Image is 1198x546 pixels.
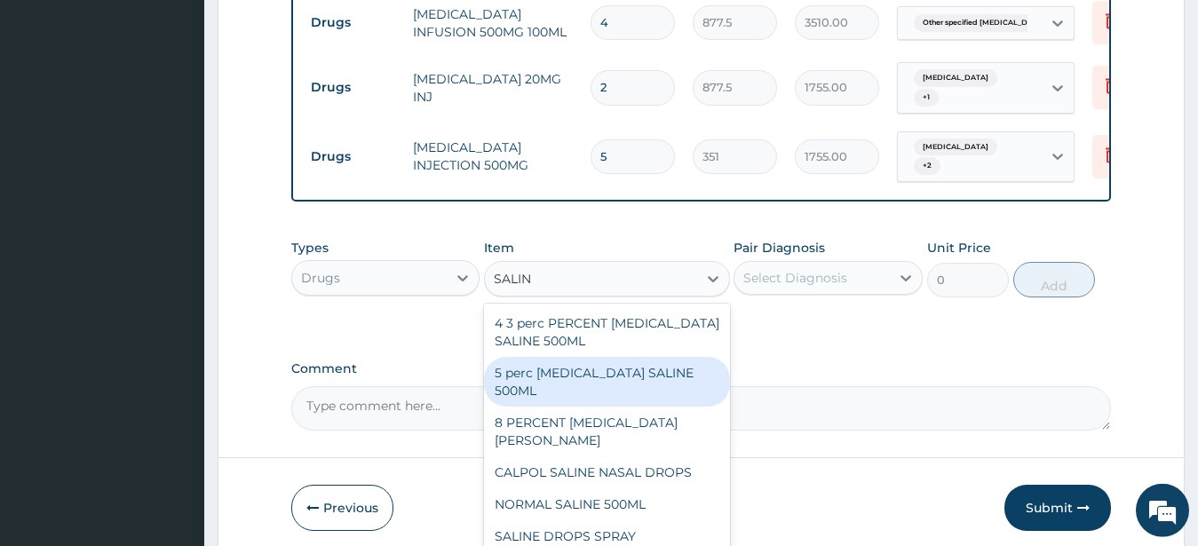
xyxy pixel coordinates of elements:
[927,239,991,257] label: Unit Price
[404,61,582,115] td: [MEDICAL_DATA] 20MG INJ
[914,69,997,87] span: [MEDICAL_DATA]
[484,488,730,520] div: NORMAL SALINE 500ML
[33,89,72,133] img: d_794563401_company_1708531726252_794563401
[301,269,340,287] div: Drugs
[1013,262,1095,297] button: Add
[484,456,730,488] div: CALPOL SALINE NASAL DROPS
[914,157,940,175] span: + 2
[1004,485,1111,531] button: Submit
[484,239,514,257] label: Item
[291,485,393,531] button: Previous
[914,138,997,156] span: [MEDICAL_DATA]
[404,130,582,183] td: [MEDICAL_DATA] INJECTION 500MG
[291,361,1112,376] label: Comment
[9,360,338,423] textarea: Type your message and hit 'Enter'
[484,357,730,407] div: 5 perc [MEDICAL_DATA] SALINE 500ML
[291,241,329,256] label: Types
[302,71,404,104] td: Drugs
[484,307,730,357] div: 4 3 perc PERCENT [MEDICAL_DATA] SALINE 500ML
[291,9,334,51] div: Minimize live chat window
[484,407,730,456] div: 8 PERCENT [MEDICAL_DATA][PERSON_NAME]
[734,239,825,257] label: Pair Diagnosis
[92,99,298,123] div: Chat with us now
[302,140,404,173] td: Drugs
[743,269,847,287] div: Select Diagnosis
[914,14,1054,32] span: Other specified [MEDICAL_DATA]
[914,89,939,107] span: + 1
[103,162,245,341] span: We're online!
[302,6,404,39] td: Drugs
